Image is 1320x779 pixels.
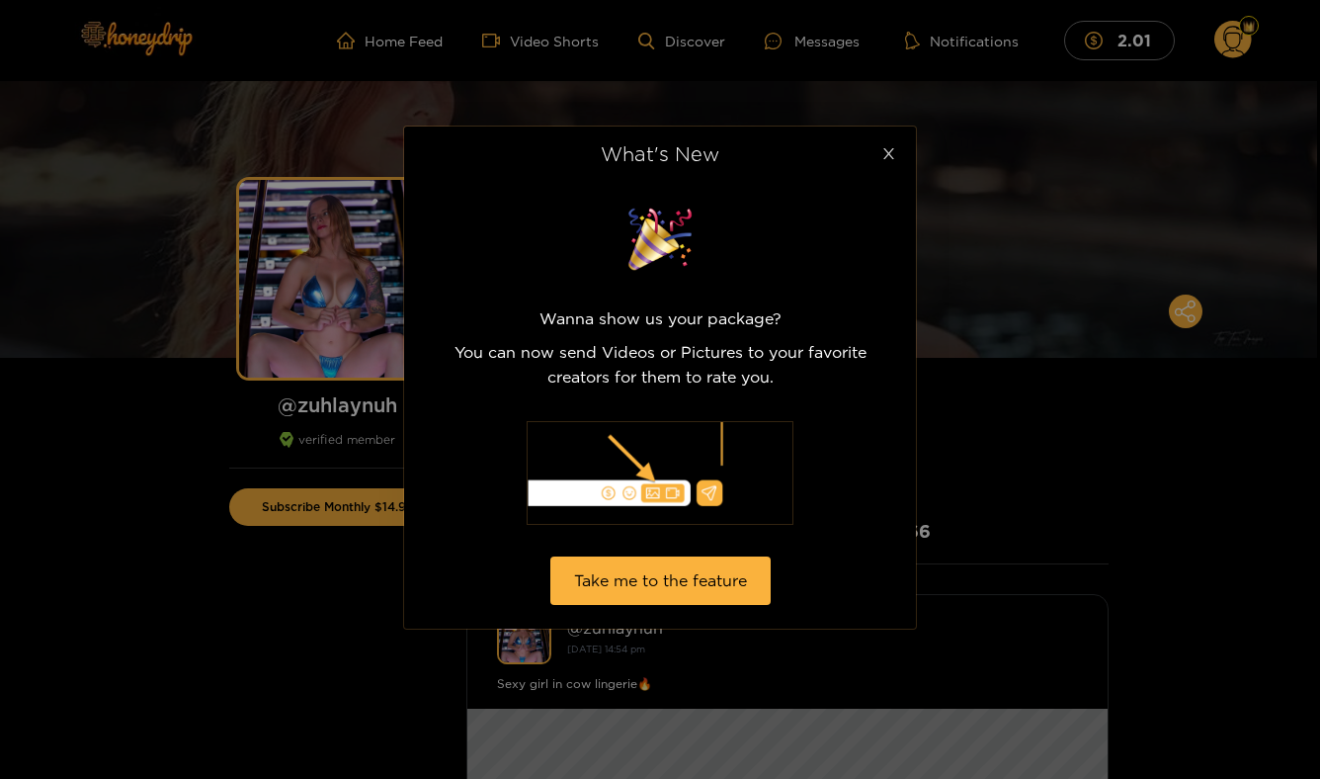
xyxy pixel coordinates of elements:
[428,142,892,164] div: What's New
[428,340,892,389] p: You can now send Videos or Pictures to your favorite creators for them to rate you.
[611,204,709,276] img: surprise image
[428,306,892,331] p: Wanna show us your package?
[550,557,771,605] button: Take me to the feature
[881,146,896,161] span: close
[861,127,916,182] button: Close
[527,421,793,525] img: illustration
